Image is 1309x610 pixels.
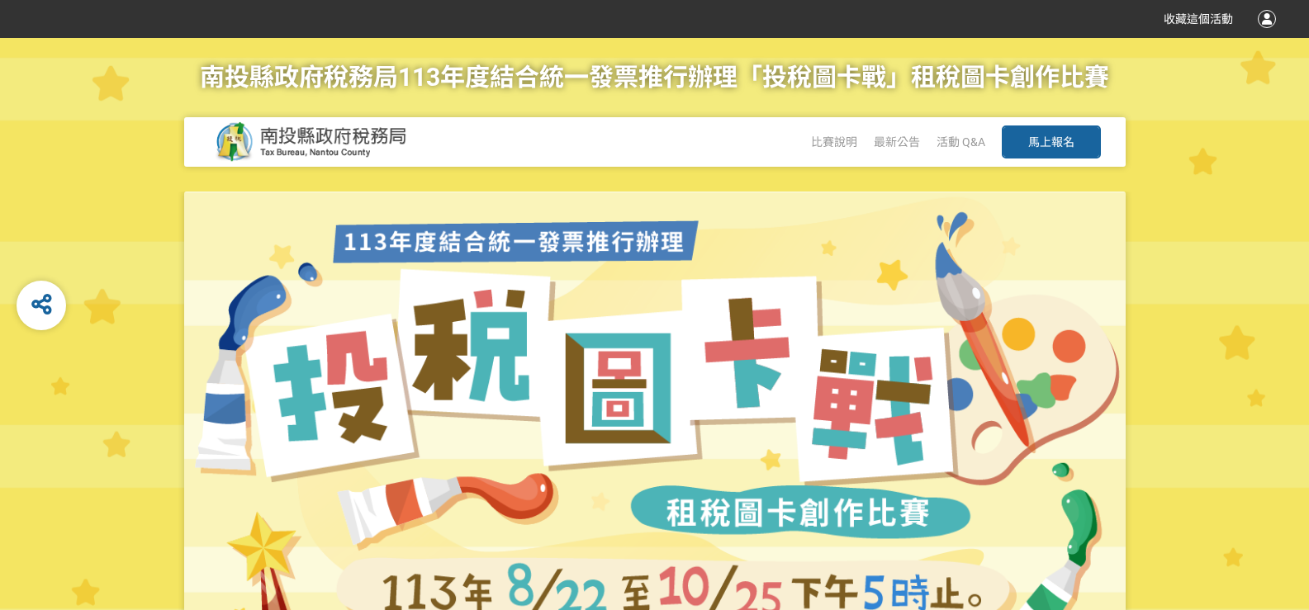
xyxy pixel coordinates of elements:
[937,135,985,149] a: 活動 Q&A
[811,135,857,149] a: 比賽說明
[200,38,1109,117] h1: 南投縣政府稅務局113年度結合統一發票推行辦理「投稅圖卡戰」租稅圖卡創作比賽
[1002,125,1101,158] button: 馬上報名
[1164,12,1233,26] span: 收藏這個活動
[874,135,920,149] a: 最新公告
[209,121,415,163] img: 南投縣政府稅務局113年度結合統一發票推行辦理「投稅圖卡戰」租稅圖卡創作比賽
[1028,135,1074,149] span: 馬上報名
